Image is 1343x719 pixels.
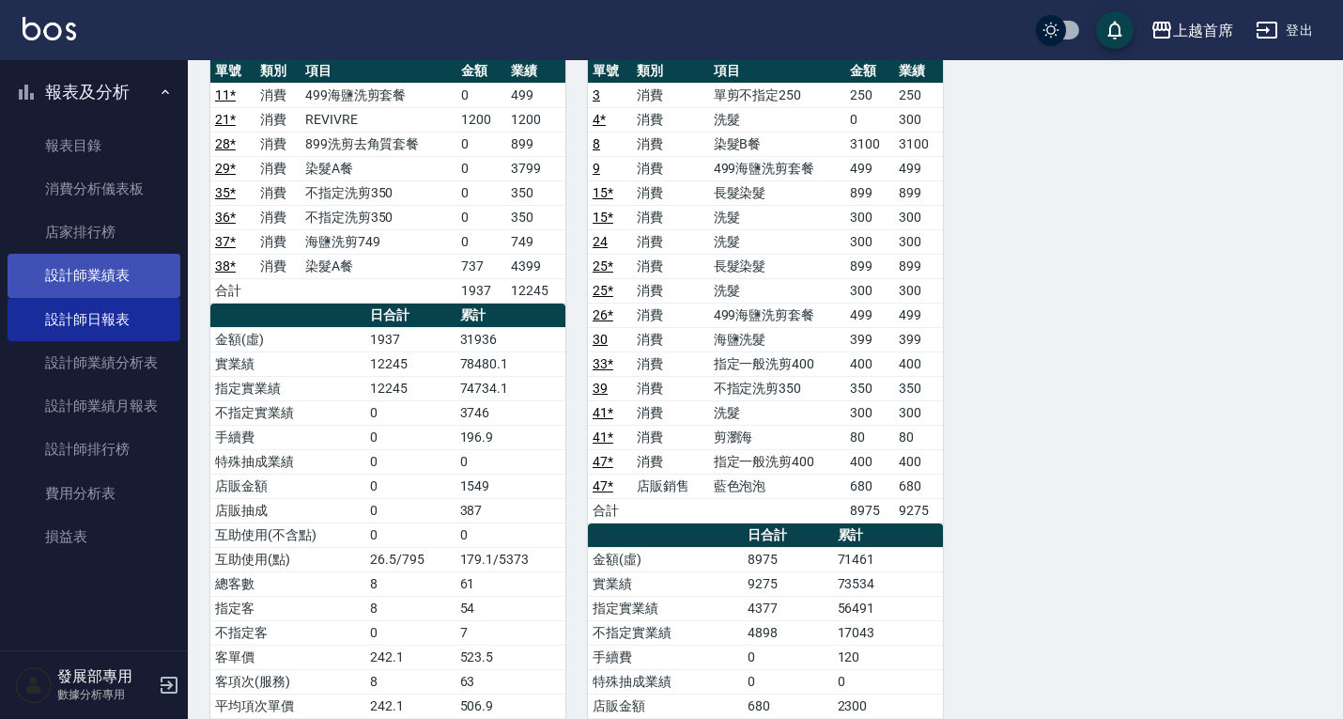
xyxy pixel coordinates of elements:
[894,278,943,303] td: 300
[455,352,566,376] td: 78480.1
[743,547,832,571] td: 8975
[632,327,709,352] td: 消費
[894,254,943,278] td: 899
[365,352,455,376] td: 12245
[365,327,455,352] td: 1937
[255,156,301,180] td: 消費
[455,669,566,694] td: 63
[365,547,455,571] td: 26.5/795
[845,425,894,449] td: 80
[506,83,565,107] td: 499
[743,620,832,645] td: 4898
[709,156,846,180] td: 499海鹽洗剪套餐
[588,59,943,524] table: a dense table
[23,17,76,40] img: Logo
[709,303,846,327] td: 499海鹽洗剪套餐
[894,107,943,132] td: 300
[8,167,180,211] a: 消費分析儀表板
[506,107,565,132] td: 1200
[210,596,365,620] td: 指定客
[593,161,600,176] a: 9
[743,524,832,548] th: 日合計
[506,278,565,303] td: 12245
[455,694,566,718] td: 506.9
[588,694,743,718] td: 店販金額
[455,400,566,425] td: 3746
[506,180,565,205] td: 350
[894,327,943,352] td: 399
[210,425,365,449] td: 手續費
[632,59,709,84] th: 類別
[709,327,846,352] td: 海鹽洗髮
[833,694,944,718] td: 2300
[845,278,894,303] td: 300
[210,59,565,304] table: a dense table
[365,304,455,328] th: 日合計
[455,498,566,523] td: 387
[365,694,455,718] td: 242.1
[709,205,846,229] td: 洗髮
[365,645,455,669] td: 242.1
[894,229,943,254] td: 300
[632,156,709,180] td: 消費
[210,620,365,645] td: 不指定客
[455,571,566,596] td: 61
[593,136,600,151] a: 8
[845,498,894,523] td: 8975
[456,59,506,84] th: 金額
[588,620,743,645] td: 不指定實業績
[8,384,180,428] a: 設計師業績月報表
[593,332,608,347] a: 30
[845,352,894,376] td: 400
[365,596,455,620] td: 8
[894,352,943,376] td: 400
[632,278,709,303] td: 消費
[833,547,944,571] td: 71461
[709,474,846,498] td: 藍色泡泡
[365,376,455,400] td: 12245
[709,107,846,132] td: 洗髮
[210,498,365,523] td: 店販抽成
[845,254,894,278] td: 899
[709,278,846,303] td: 洗髮
[255,59,301,84] th: 類別
[709,425,846,449] td: 剪瀏海
[210,474,365,498] td: 店販金額
[894,83,943,107] td: 250
[743,645,832,669] td: 0
[632,449,709,474] td: 消費
[1096,11,1134,49] button: save
[709,59,846,84] th: 項目
[593,234,608,249] a: 24
[365,620,455,645] td: 0
[588,645,743,669] td: 手續費
[456,132,506,156] td: 0
[255,205,301,229] td: 消費
[709,229,846,254] td: 洗髮
[210,547,365,571] td: 互助使用(點)
[709,83,846,107] td: 單剪不指定250
[632,474,709,498] td: 店販銷售
[845,229,894,254] td: 300
[210,327,365,352] td: 金額(虛)
[456,254,506,278] td: 737
[743,669,832,694] td: 0
[210,694,365,718] td: 平均項次單價
[455,474,566,498] td: 1549
[455,523,566,547] td: 0
[301,107,456,132] td: REVIVRE
[255,132,301,156] td: 消費
[210,400,365,425] td: 不指定實業績
[833,524,944,548] th: 累計
[894,498,943,523] td: 9275
[456,278,506,303] td: 1937
[588,571,743,596] td: 實業績
[632,205,709,229] td: 消費
[8,124,180,167] a: 報表目錄
[632,254,709,278] td: 消費
[743,596,832,620] td: 4377
[709,376,846,400] td: 不指定洗剪350
[894,425,943,449] td: 80
[894,376,943,400] td: 350
[1248,13,1320,48] button: 登出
